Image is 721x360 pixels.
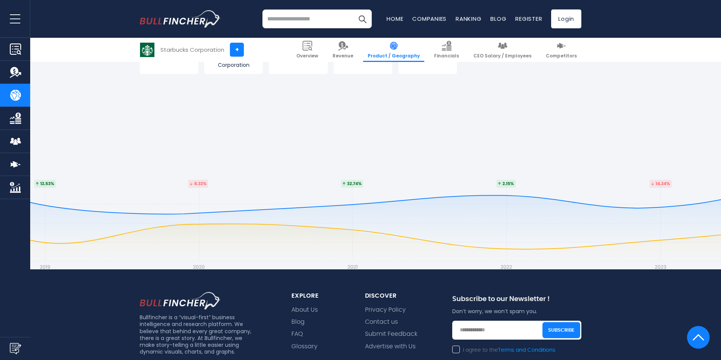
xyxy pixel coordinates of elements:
[515,15,542,23] a: Register
[291,292,347,300] div: explore
[291,318,305,326] a: Blog
[365,292,434,300] div: Discover
[365,306,406,314] a: Privacy Policy
[291,343,317,350] a: Glossary
[353,9,372,28] button: Search
[452,295,581,307] div: Subscribe to our Newsletter !
[473,53,532,59] span: CEO Salary / Employees
[365,318,398,326] a: Contact us
[363,38,424,62] a: Product / Geography
[296,53,318,59] span: Overview
[230,43,244,57] a: +
[542,322,580,338] button: Subscribe
[140,43,154,57] img: SBUX logo
[140,292,221,309] img: footer logo
[140,314,254,355] p: Bullfincher is a “visual-first” business intelligence and research platform. We believe that behi...
[456,15,481,23] a: Ranking
[140,10,221,28] a: Go to homepage
[490,15,506,23] a: Blog
[291,306,318,314] a: About Us
[469,38,536,62] a: CEO Salary / Employees
[365,343,416,350] a: Advertise with Us
[333,53,353,59] span: Revenue
[160,45,224,54] div: Starbucks Corporation
[365,331,418,338] a: Submit Feedback
[387,15,403,23] a: Home
[328,38,358,62] a: Revenue
[292,38,323,62] a: Overview
[498,348,555,353] a: Terms and Conditions
[452,347,555,354] label: I agree to the
[541,38,581,62] a: Competitors
[551,9,581,28] a: Login
[452,308,581,315] p: Don’t worry, we won’t spam you.
[546,53,577,59] span: Competitors
[206,55,261,68] span: Hyatt Hotels Corporation
[430,38,464,62] a: Financials
[291,331,303,338] a: FAQ
[368,53,420,59] span: Product / Geography
[140,10,221,28] img: bullfincher logo
[434,53,459,59] span: Financials
[412,15,447,23] a: Companies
